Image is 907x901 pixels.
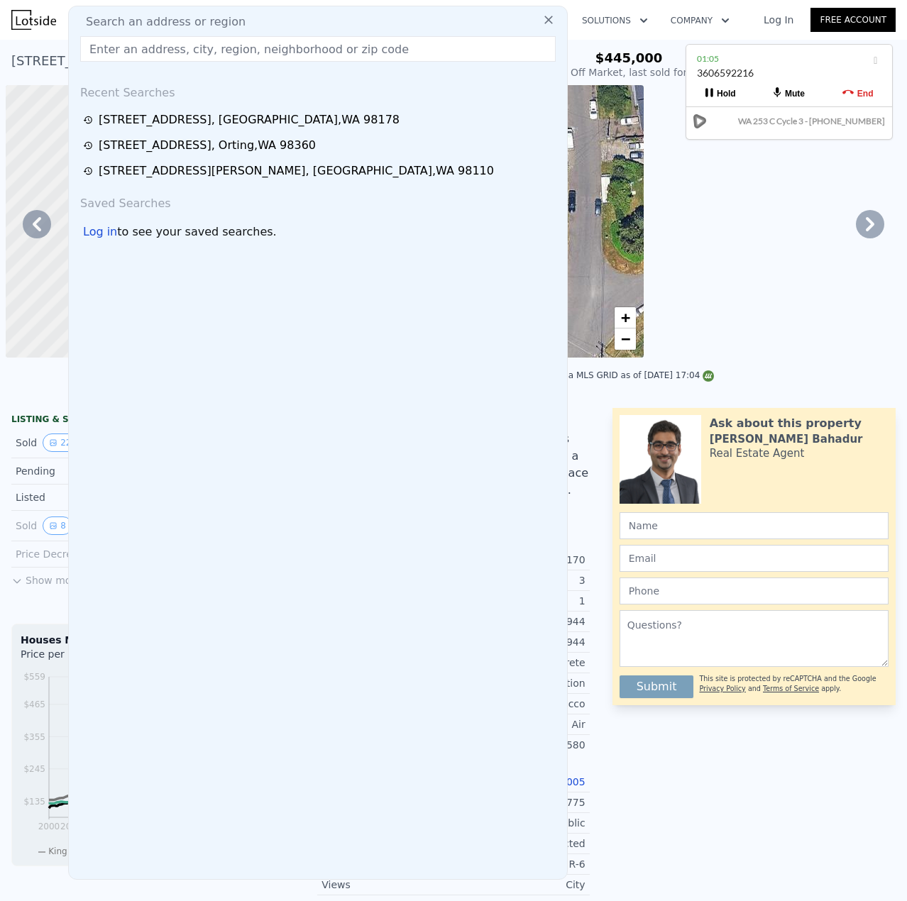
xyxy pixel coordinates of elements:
[75,73,561,107] div: Recent Searches
[453,878,586,892] div: City
[595,50,663,65] span: $445,000
[83,223,117,241] div: Log in
[48,846,84,856] span: King Co.
[16,433,136,452] div: Sold
[453,614,586,629] div: 1944
[615,328,636,350] a: Zoom out
[23,700,45,709] tspan: $465
[620,577,889,604] input: Phone
[620,675,694,698] button: Submit
[83,137,557,154] a: [STREET_ADDRESS], Orting,WA 98360
[710,446,805,460] div: Real Estate Agent
[453,857,586,871] div: R-6
[571,8,659,33] button: Solutions
[23,672,45,682] tspan: $559
[810,8,896,32] a: Free Account
[21,633,274,647] div: Houses Median Sale
[703,370,714,382] img: NWMLS Logo
[11,51,379,71] div: [STREET_ADDRESS] , [PERSON_NAME]-Skyway , WA 98178
[571,65,687,79] div: Off Market, last sold for
[615,307,636,328] a: Zoom in
[453,717,586,731] div: Forced Air
[16,464,136,478] div: Pending
[75,13,246,31] span: Search an address or region
[621,330,630,348] span: −
[43,516,72,535] button: View historical data
[659,8,741,33] button: Company
[99,111,400,128] div: [STREET_ADDRESS] , [GEOGRAPHIC_DATA] , WA 98178
[710,415,862,432] div: Ask about this property
[699,685,745,692] a: Privacy Policy
[11,10,56,30] img: Lotside
[99,162,494,179] div: [STREET_ADDRESS][PERSON_NAME] , [GEOGRAPHIC_DATA] , WA 98110
[763,685,819,692] a: Terms of Service
[710,432,863,446] div: [PERSON_NAME] Bahadur
[60,822,82,831] tspan: 2002
[16,490,136,504] div: Listed
[16,547,136,561] div: Price Decrease
[117,223,276,241] span: to see your saved searches.
[43,433,77,452] button: View historical data
[453,635,586,649] div: 1944
[83,111,557,128] a: [STREET_ADDRESS], [GEOGRAPHIC_DATA],WA 98178
[620,512,889,539] input: Name
[16,516,136,535] div: Sold
[21,647,148,670] div: Price per Square Foot
[23,732,45,742] tspan: $355
[321,878,453,892] div: Views
[80,36,556,62] input: Enter an address, city, region, neighborhood or zip code
[75,184,561,218] div: Saved Searches
[23,797,45,807] tspan: $135
[11,568,119,587] button: Show more history
[23,764,45,774] tspan: $245
[99,137,316,154] div: [STREET_ADDRESS] , Orting , WA 98360
[11,414,283,428] div: LISTING & SALE HISTORY
[620,545,889,572] input: Email
[699,670,889,698] div: This site is protected by reCAPTCHA and the Google and apply.
[83,162,557,179] a: [STREET_ADDRESS][PERSON_NAME], [GEOGRAPHIC_DATA],WA 98110
[621,309,630,326] span: +
[38,822,60,831] tspan: 2000
[747,13,810,27] a: Log In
